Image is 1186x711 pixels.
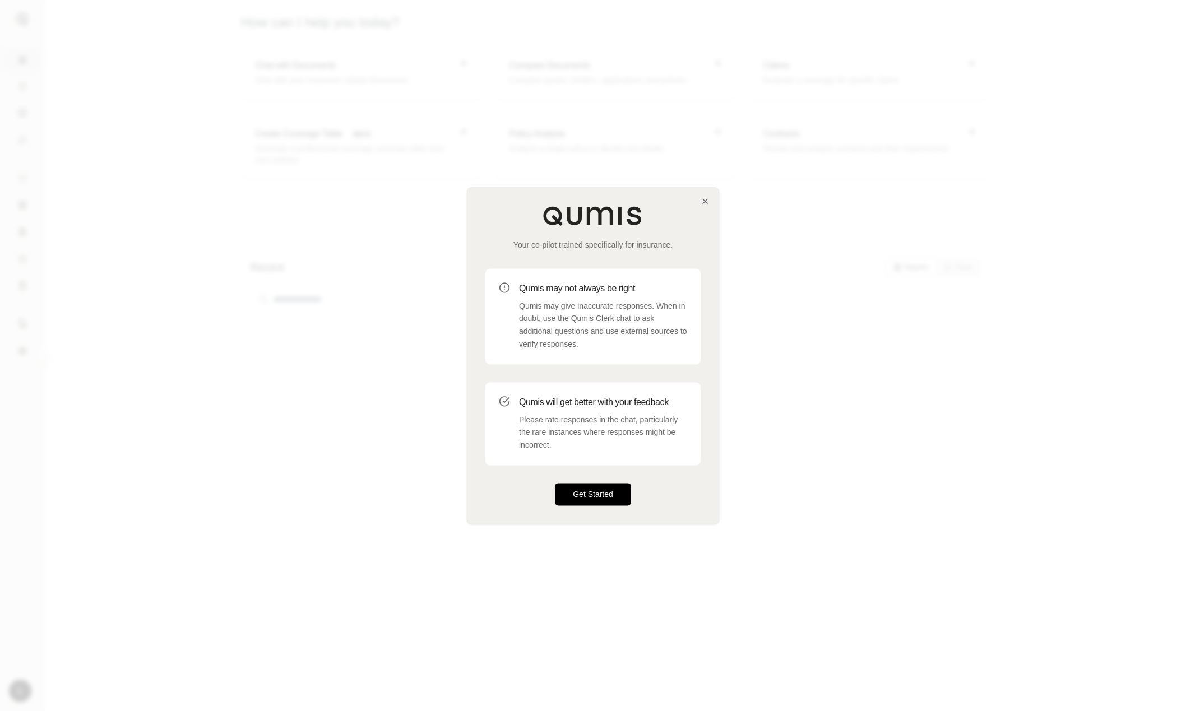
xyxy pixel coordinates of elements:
[543,206,643,226] img: Qumis Logo
[519,282,687,295] h3: Qumis may not always be right
[485,239,701,250] p: Your co-pilot trained specifically for insurance.
[519,396,687,409] h3: Qumis will get better with your feedback
[555,483,631,505] button: Get Started
[519,300,687,351] p: Qumis may give inaccurate responses. When in doubt, use the Qumis Clerk chat to ask additional qu...
[519,413,687,452] p: Please rate responses in the chat, particularly the rare instances where responses might be incor...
